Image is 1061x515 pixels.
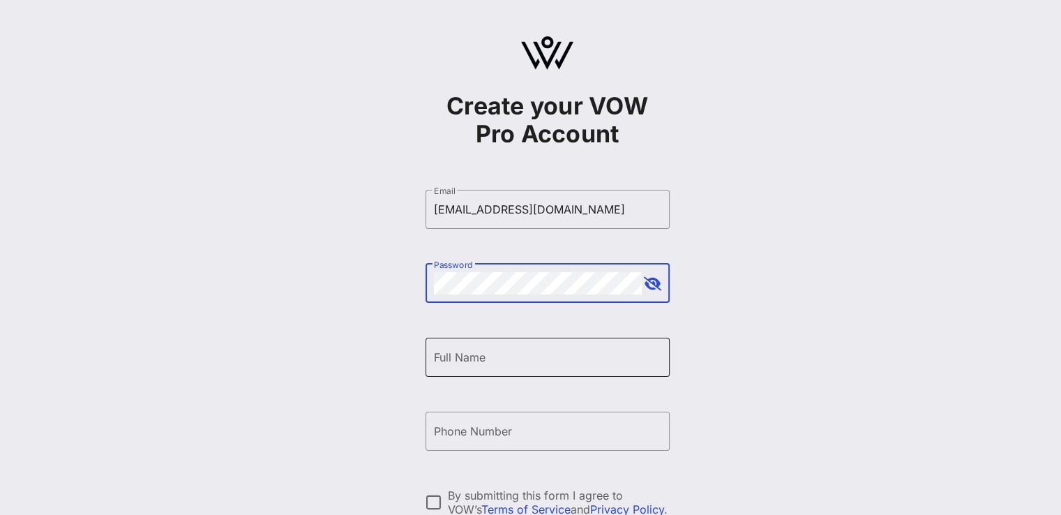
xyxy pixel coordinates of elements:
[426,92,670,148] h1: Create your VOW Pro Account
[434,260,473,270] label: Password
[521,36,573,70] img: logo.svg
[644,277,661,291] button: append icon
[434,186,456,196] label: Email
